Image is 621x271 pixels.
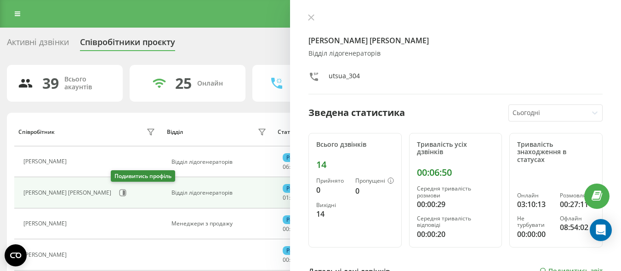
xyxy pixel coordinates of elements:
div: 00:00:00 [517,229,552,240]
span: 00 [283,225,289,233]
div: [PERSON_NAME] [PERSON_NAME] [23,190,114,196]
div: Розмовляє [283,153,319,162]
div: Всього дзвінків [316,141,394,149]
div: 03:10:13 [517,199,552,210]
div: Тривалість усіх дзвінків [417,141,495,156]
div: 0 [316,185,348,196]
div: Онлайн [517,192,552,199]
div: Open Intercom Messenger [590,219,612,241]
div: : : [283,164,305,170]
div: Подивитись профіль [111,170,175,182]
span: 00 [283,256,289,264]
div: Співробітники проєкту [80,37,175,52]
div: 14 [316,159,394,170]
div: Офлайн [560,215,595,222]
div: Співробітник [18,129,55,135]
div: Зведена статистика [308,106,405,120]
div: utsua_304 [329,71,360,85]
div: Відділ лідогенераторів [171,159,268,165]
div: Середня тривалість відповіді [417,215,495,229]
div: Розмовляє [283,215,319,224]
div: 00:00:29 [417,199,495,210]
div: [PERSON_NAME] [23,252,69,258]
div: Відділ лідогенераторів [171,190,268,196]
div: 39 [42,75,59,92]
button: Open CMP widget [5,244,27,266]
div: : : [283,195,305,201]
div: Відділ [167,129,183,135]
span: 01 [283,194,289,202]
h4: [PERSON_NAME] [PERSON_NAME] [308,35,603,46]
div: Активні дзвінки [7,37,69,52]
div: : : [283,226,305,232]
div: Онлайн [197,80,223,87]
div: Тривалість знаходження в статусах [517,141,595,164]
div: 0 [355,185,394,196]
div: Пропущені [355,178,394,185]
div: 08:54:02 [560,222,595,233]
div: Середня тривалість розмови [417,185,495,199]
div: 00:06:50 [417,167,495,178]
div: Розмовляє [283,184,319,193]
div: Вихідні [316,202,348,208]
div: [PERSON_NAME] [23,158,69,165]
span: 06 [283,163,289,171]
div: Розмовляє [560,192,595,199]
div: Розмовляє [283,246,319,255]
div: Не турбувати [517,215,552,229]
div: Відділ лідогенераторів [308,50,603,58]
div: Прийнято [316,178,348,184]
div: Статус [278,129,296,135]
div: Всього акаунтів [64,75,112,91]
div: 25 [175,75,192,92]
div: 14 [316,208,348,219]
div: Менеджери з продажу [171,220,268,227]
div: [PERSON_NAME] [23,220,69,227]
div: 00:27:11 [560,199,595,210]
div: : : [283,257,305,263]
div: 00:00:20 [417,229,495,240]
